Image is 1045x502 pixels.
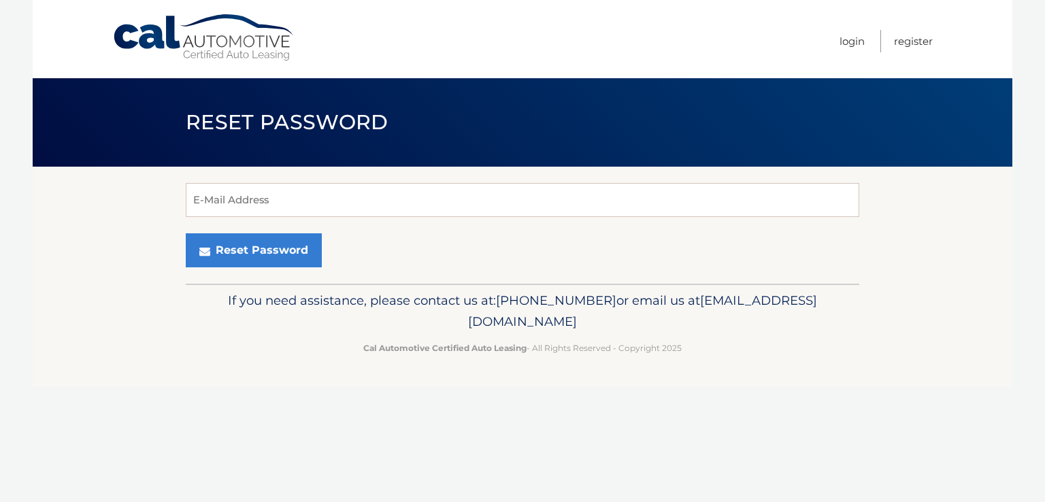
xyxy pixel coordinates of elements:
[186,233,322,267] button: Reset Password
[894,30,933,52] a: Register
[112,14,296,62] a: Cal Automotive
[186,110,388,135] span: Reset Password
[186,183,859,217] input: E-Mail Address
[363,343,527,353] strong: Cal Automotive Certified Auto Leasing
[840,30,865,52] a: Login
[195,341,850,355] p: - All Rights Reserved - Copyright 2025
[496,292,616,308] span: [PHONE_NUMBER]
[195,290,850,333] p: If you need assistance, please contact us at: or email us at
